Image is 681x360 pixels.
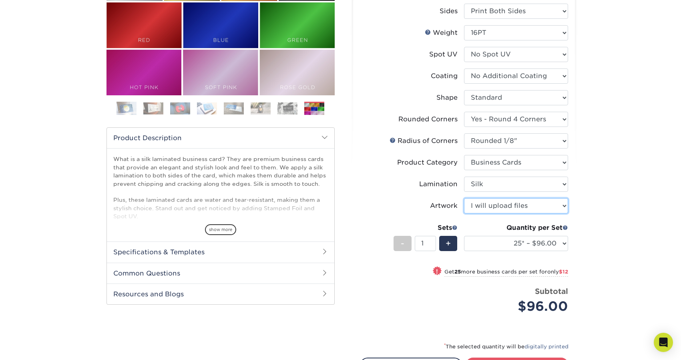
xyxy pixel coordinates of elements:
[654,333,673,352] div: Open Intercom Messenger
[304,103,324,115] img: Business Cards 08
[107,128,334,148] h2: Product Description
[430,201,458,211] div: Artwork
[398,115,458,124] div: Rounded Corners
[251,102,271,115] img: Business Cards 06
[224,102,244,115] img: Business Cards 05
[390,136,458,146] div: Radius of Corners
[470,297,568,316] div: $96.00
[440,6,458,16] div: Sides
[401,237,404,249] span: -
[197,102,217,115] img: Business Cards 04
[436,267,438,276] span: !
[107,241,334,262] h2: Specifications & Templates
[429,50,458,59] div: Spot UV
[431,71,458,81] div: Coating
[559,269,568,275] span: $12
[524,344,569,350] a: digitally printed
[419,179,458,189] div: Lamination
[205,224,236,235] span: show more
[107,284,334,304] h2: Resources and Blogs
[397,158,458,167] div: Product Category
[394,223,458,233] div: Sets
[535,287,568,296] strong: Subtotal
[446,237,451,249] span: +
[436,93,458,103] div: Shape
[143,102,163,115] img: Business Cards 02
[464,223,568,233] div: Quantity per Set
[170,102,190,115] img: Business Cards 03
[547,269,568,275] span: only
[117,99,137,119] img: Business Cards 01
[107,263,334,284] h2: Common Questions
[444,344,569,350] small: The selected quantity will be
[277,102,297,115] img: Business Cards 07
[425,28,458,38] div: Weight
[444,269,568,277] small: Get more business cards per set for
[113,155,328,286] p: What is a silk laminated business card? They are premium business cards that provide an elegant a...
[454,269,461,275] strong: 25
